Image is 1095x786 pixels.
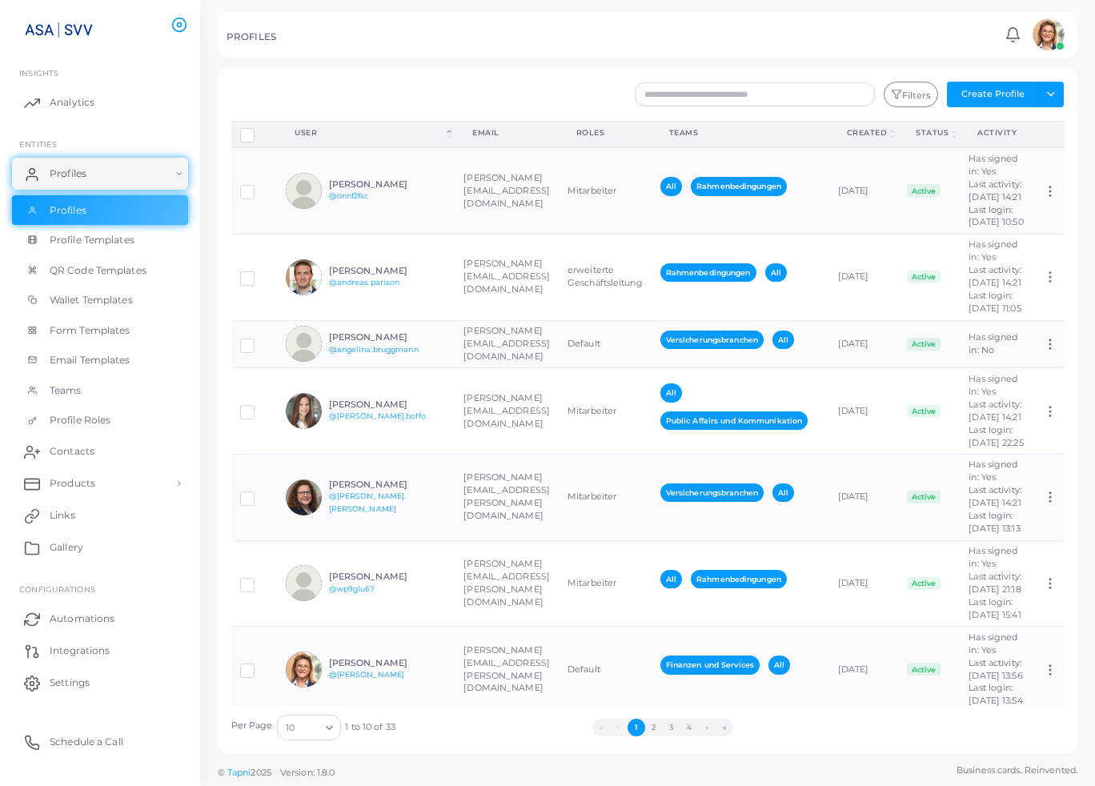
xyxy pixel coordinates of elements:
h6: [PERSON_NAME] [329,179,447,190]
img: avatar [1033,18,1065,50]
a: Contacts [12,435,188,467]
span: Has signed in: Yes [969,545,1017,569]
span: Version: 1.8.0 [280,767,335,778]
span: Has signed in: Yes [969,153,1017,177]
a: Profile Templates [12,225,188,255]
button: Go to next page [698,719,716,736]
button: Go to last page [716,719,733,736]
a: Tapni [227,767,251,778]
td: erweiterte Geschäftsleitung [559,234,652,320]
div: Teams [669,127,812,138]
span: Email Templates [50,353,130,367]
span: Versicherungsbranchen [660,483,764,502]
td: [PERSON_NAME][EMAIL_ADDRESS][PERSON_NAME][DOMAIN_NAME] [455,540,559,627]
img: avatar [286,393,322,429]
td: Default [559,320,652,368]
div: Search for option [277,715,341,740]
span: Last activity: [DATE] 14:21 [969,264,1021,288]
span: Links [50,508,75,523]
a: @onnf2fsc [329,191,369,200]
a: Automations [12,603,188,635]
span: Active [907,663,941,676]
td: [PERSON_NAME][EMAIL_ADDRESS][PERSON_NAME][DOMAIN_NAME] [455,627,559,713]
span: Has signed in: Yes [969,373,1017,397]
span: All [768,656,790,674]
span: Profile Templates [50,233,134,247]
img: avatar [286,652,322,688]
span: Analytics [50,95,94,110]
button: Go to page 2 [645,719,663,736]
a: Profiles [12,195,188,226]
span: Has signed in: Yes [969,632,1017,656]
a: @[PERSON_NAME].[PERSON_NAME] [329,491,407,513]
a: @[PERSON_NAME].boffo [329,411,426,420]
a: Teams [12,375,188,406]
span: Gallery [50,540,83,555]
span: © [218,766,335,780]
span: Products [50,476,95,491]
td: [DATE] [829,627,899,713]
img: avatar [286,565,322,601]
span: Rahmenbedingungen [691,177,787,195]
span: All [660,177,682,195]
a: avatar [1028,18,1069,50]
a: Links [12,499,188,531]
button: Go to page 1 [628,719,645,736]
span: Active [907,184,941,197]
td: Mitarbeiter [559,454,652,540]
span: 1 to 10 of 33 [345,721,395,734]
a: Gallery [12,531,188,563]
span: Business cards. Reinvented. [957,764,1077,777]
a: Wallet Templates [12,285,188,315]
span: Wallet Templates [50,293,133,307]
div: Roles [576,127,634,138]
div: User [295,127,443,138]
span: All [772,483,794,502]
a: logo [14,15,103,45]
td: [DATE] [829,234,899,320]
span: Schedule a Call [50,735,123,749]
a: @angelina.bruggmann [329,345,419,354]
span: Profiles [50,203,86,218]
td: [PERSON_NAME][EMAIL_ADDRESS][DOMAIN_NAME] [455,320,559,368]
label: Per Page [231,720,273,732]
td: [PERSON_NAME][EMAIL_ADDRESS][DOMAIN_NAME] [455,368,559,455]
img: avatar [286,326,322,362]
img: avatar [286,173,322,209]
div: Email [472,127,541,138]
td: [PERSON_NAME][EMAIL_ADDRESS][PERSON_NAME][DOMAIN_NAME] [455,454,559,540]
span: Rahmenbedingungen [691,570,787,588]
h6: [PERSON_NAME] [329,266,447,276]
span: Versicherungsbranchen [660,331,764,349]
span: Last login: [DATE] 10:50 [969,204,1023,228]
a: @[PERSON_NAME] [329,670,405,679]
span: Last login: [DATE] 11:05 [969,290,1021,314]
input: Search for option [296,719,319,736]
span: Last login: [DATE] 15:41 [969,596,1021,620]
button: Filters [884,82,938,107]
span: Has signed in: Yes [969,239,1017,263]
th: Row-selection [231,121,278,147]
span: Last activity: [DATE] 21:18 [969,571,1021,595]
span: All [772,331,794,349]
a: Analytics [12,86,188,118]
a: Email Templates [12,345,188,375]
a: Integrations [12,635,188,667]
span: Form Templates [50,323,130,338]
button: Create Profile [947,82,1038,107]
span: Teams [50,383,82,398]
img: avatar [286,479,322,515]
td: [DATE] [829,147,899,234]
span: Last login: [DATE] 13:13 [969,510,1020,534]
span: QR Code Templates [50,263,146,278]
span: Active [907,338,941,351]
h6: [PERSON_NAME] [329,658,447,668]
td: [DATE] [829,454,899,540]
a: Profile Roles [12,405,188,435]
div: Status [916,127,949,138]
h6: [PERSON_NAME] [329,332,447,343]
img: avatar [286,259,322,295]
span: All [660,383,682,402]
a: @andreas.parison [329,278,400,287]
a: @wp9g1u67 [329,584,375,593]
